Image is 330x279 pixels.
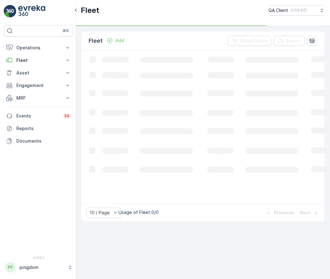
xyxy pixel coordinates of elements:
[4,79,73,92] button: Engagement
[63,28,69,33] p: ⌘B
[16,45,61,51] p: Operations
[4,54,73,67] button: Fleet
[291,8,307,13] p: ( +03:00 )
[81,5,99,15] p: Fleet
[104,37,127,44] button: Add
[16,57,61,63] p: Fleet
[118,209,159,216] p: Usage of Fleet : 0/0
[268,7,288,14] p: QA Client
[300,210,310,216] p: Next
[5,262,15,272] div: PP
[16,95,61,101] p: MRF
[16,70,61,76] p: Asset
[274,210,294,216] p: Previous
[4,110,73,122] a: Events34
[228,36,271,46] button: Clear Filters
[115,37,124,44] p: Add
[240,38,267,44] p: Clear Filters
[16,113,59,119] p: Events
[4,41,73,54] button: Operations
[4,261,73,274] button: PPpingdom
[19,264,64,271] p: pingdom
[16,82,61,89] p: Engagement
[274,36,305,46] button: Export
[16,138,71,144] p: Documents
[16,125,71,132] p: Reports
[4,92,73,104] button: MRF
[4,256,73,260] span: v 1.50.1
[4,5,16,18] img: logo
[268,5,325,16] button: QA Client(+03:00)
[299,209,320,216] button: Next
[89,36,103,45] p: Fleet
[4,122,73,135] a: Reports
[4,135,73,147] a: Documents
[4,67,73,79] button: Asset
[286,38,301,44] p: Export
[265,209,294,216] button: Previous
[18,5,45,18] img: logo_light-DOdMpM7g.png
[64,113,69,118] p: 34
